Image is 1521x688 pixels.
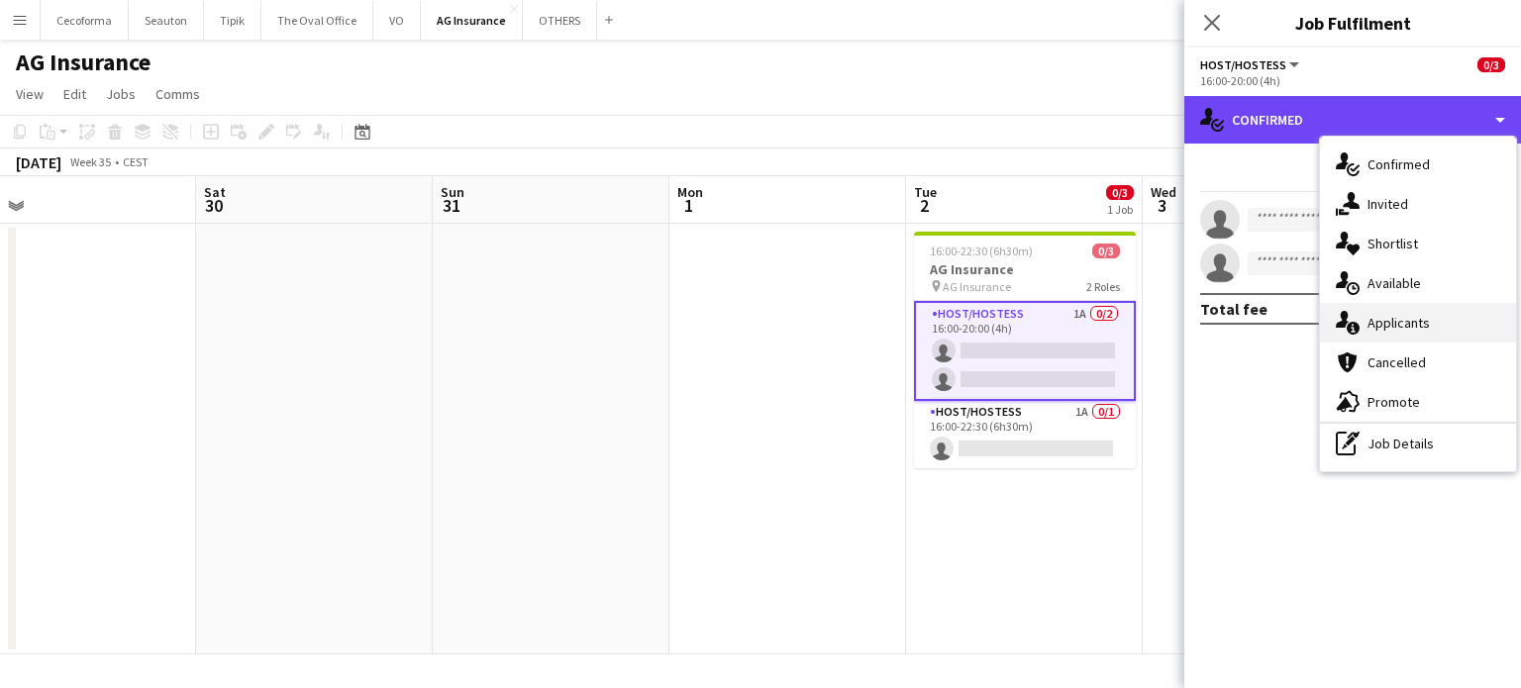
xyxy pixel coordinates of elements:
button: The Oval Office [261,1,373,40]
span: Wed [1151,183,1176,201]
app-card-role: Host/Hostess1A0/216:00-20:00 (4h) [914,301,1136,401]
span: Comms [155,85,200,103]
span: 2 Roles [1086,279,1120,294]
div: Available [1320,263,1516,303]
span: Week 35 [65,154,115,169]
span: 16:00-22:30 (6h30m) [930,244,1033,258]
div: Invited [1320,184,1516,224]
div: Cancelled [1320,343,1516,382]
app-card-role: Host/Hostess1A0/116:00-22:30 (6h30m) [914,401,1136,468]
span: View [16,85,44,103]
div: Shortlist [1320,224,1516,263]
div: Confirmed [1184,96,1521,144]
h3: Job Fulfilment [1184,10,1521,36]
button: VO [373,1,421,40]
span: Tue [914,183,937,201]
button: Tipik [204,1,261,40]
span: AG Insurance [943,279,1011,294]
span: Sun [441,183,464,201]
div: CEST [123,154,149,169]
span: 0/3 [1477,57,1505,72]
a: Comms [148,81,208,107]
a: Jobs [98,81,144,107]
span: Jobs [106,85,136,103]
span: 0/3 [1106,185,1134,200]
span: 0/3 [1092,244,1120,258]
span: 1 [674,194,703,217]
div: Confirmed [1320,145,1516,184]
span: 31 [438,194,464,217]
div: Job Details [1320,424,1516,463]
app-job-card: 16:00-22:30 (6h30m)0/3AG Insurance AG Insurance2 RolesHost/Hostess1A0/216:00-20:00 (4h) Host/Host... [914,232,1136,468]
span: Sat [204,183,226,201]
span: 3 [1148,194,1176,217]
h1: AG Insurance [16,48,151,77]
a: Edit [55,81,94,107]
div: 1 Job [1107,202,1133,217]
span: 30 [201,194,226,217]
div: 16:00-20:00 (4h) [1200,73,1505,88]
div: Applicants [1320,303,1516,343]
span: Edit [63,85,86,103]
span: Mon [677,183,703,201]
button: AG Insurance [421,1,523,40]
div: [DATE] [16,152,61,172]
div: Promote [1320,382,1516,422]
button: Host/Hostess [1200,57,1302,72]
a: View [8,81,51,107]
span: 2 [911,194,937,217]
button: Seauton [129,1,204,40]
button: Cecoforma [41,1,129,40]
h3: AG Insurance [914,260,1136,278]
span: Host/Hostess [1200,57,1286,72]
button: OTHERS [523,1,597,40]
div: Total fee [1200,299,1267,319]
